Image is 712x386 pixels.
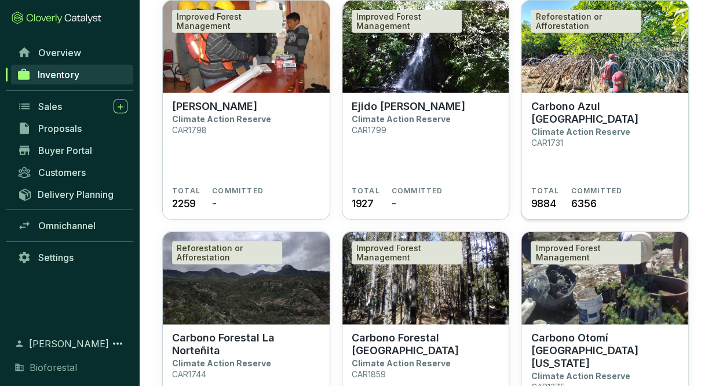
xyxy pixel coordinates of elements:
div: Improved Forest Management [172,10,282,33]
span: Delivery Planning [38,189,114,200]
span: COMMITTED [392,186,443,196]
span: Proposals [38,123,82,134]
img: Carbono Forestal La Norteñita [163,232,330,325]
a: Buyer Portal [12,141,133,160]
p: Climate Action Reserve [352,358,451,368]
p: CAR1731 [531,138,563,148]
a: Delivery Planning [12,185,133,204]
a: Inventory [11,65,133,84]
span: [PERSON_NAME] [29,337,109,351]
div: Reforestation or Afforestation [172,241,282,264]
p: Climate Action Reserve [352,114,451,124]
span: COMMITTED [212,186,264,196]
span: 2259 [172,196,196,211]
span: Inventory [38,69,79,80]
a: Proposals [12,119,133,138]
a: Customers [12,163,133,182]
a: Overview [12,43,133,63]
span: Omnichannel [38,220,96,231]
a: Sales [12,97,133,116]
div: Improved Forest Management [531,241,641,264]
span: - [392,196,396,211]
span: 1927 [352,196,374,211]
span: TOTAL [352,186,380,196]
span: 9884 [531,196,556,211]
span: TOTAL [531,186,559,196]
p: Carbono Forestal [GEOGRAPHIC_DATA] [352,332,500,357]
p: Climate Action Reserve [531,371,630,381]
a: Settings [12,248,133,267]
span: Customers [38,167,86,178]
p: CAR1859 [352,369,386,379]
span: Sales [38,101,62,112]
p: Carbono Forestal La Norteñita [172,332,320,357]
span: Buyer Portal [38,145,92,156]
span: Overview [38,47,81,58]
p: Ejido [PERSON_NAME] [352,100,465,113]
span: TOTAL [172,186,200,196]
img: Carbono Otomí La Florida [521,232,688,325]
img: Carbono Azul Playa Tortuga [521,1,688,93]
span: - [212,196,217,211]
span: Settings [38,252,74,263]
p: Climate Action Reserve [172,114,271,124]
p: Climate Action Reserve [531,127,630,137]
p: Carbono Otomí [GEOGRAPHIC_DATA][US_STATE] [531,332,679,370]
div: Improved Forest Management [352,10,462,33]
span: 6356 [571,196,596,211]
p: [PERSON_NAME] [172,100,257,113]
a: Omnichannel [12,216,133,236]
p: Climate Action Reserve [172,358,271,368]
p: CAR1799 [352,125,386,135]
p: Carbono Azul [GEOGRAPHIC_DATA] [531,100,679,126]
img: Carbono Forestal La Catedral [342,232,509,325]
span: COMMITTED [571,186,622,196]
div: Reforestation or Afforestation [531,10,641,33]
img: Ejido Ocojala [163,1,330,93]
img: Ejido Jonuco Pedernales [342,1,509,93]
p: CAR1744 [172,369,206,379]
span: Bioforestal [30,361,77,374]
p: CAR1798 [172,125,207,135]
div: Improved Forest Management [352,241,462,264]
